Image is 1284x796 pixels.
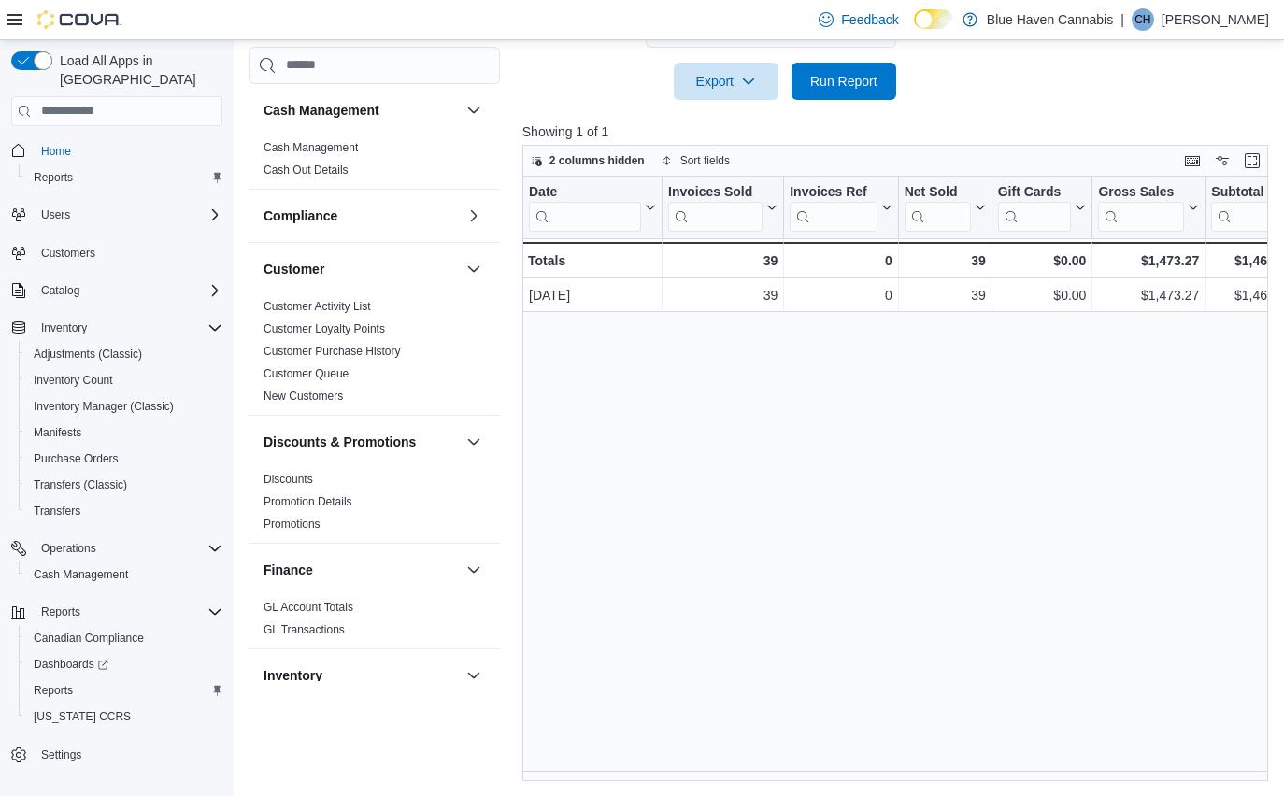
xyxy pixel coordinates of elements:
a: Promotions [264,518,321,531]
button: Discounts & Promotions [264,433,459,451]
a: Customer Loyalty Points [264,322,385,335]
span: Cash Management [34,567,128,582]
h3: Discounts & Promotions [264,433,416,451]
div: 0 [790,249,892,272]
span: Customer Queue [264,366,349,381]
span: Cash Out Details [264,163,349,178]
div: Customer [249,295,500,415]
span: Cash Management [264,140,358,155]
p: [PERSON_NAME] [1162,8,1269,31]
span: Reports [34,683,73,698]
button: Home [4,137,230,164]
a: Transfers (Classic) [26,474,135,496]
button: Adjustments (Classic) [19,341,230,367]
a: Reports [26,166,80,189]
button: Discounts & Promotions [463,431,485,453]
button: Manifests [19,419,230,446]
span: Transfers [34,504,80,519]
div: $1,473.27 [1098,284,1199,306]
h3: Finance [264,561,313,579]
a: Cash Out Details [264,163,349,177]
span: New Customers [264,389,343,404]
span: GL Account Totals [264,600,353,615]
button: Inventory [463,664,485,687]
button: Catalog [34,279,87,302]
span: Inventory Count [34,373,113,388]
span: [US_STATE] CCRS [34,709,131,724]
h3: Cash Management [264,101,379,120]
button: Cash Management [463,99,485,121]
h3: Inventory [264,666,322,685]
span: Promotion Details [264,494,352,509]
button: Export [674,63,778,100]
button: Operations [34,537,104,560]
div: 39 [668,284,778,306]
img: Cova [37,10,121,29]
span: Operations [34,537,222,560]
span: Reports [34,170,73,185]
button: Enter fullscreen [1241,149,1263,172]
button: Cash Management [264,101,459,120]
span: Home [41,144,71,159]
button: Reports [19,677,230,704]
span: Export [685,63,767,100]
span: Dashboards [26,653,222,675]
button: Gift Cards [997,183,1086,231]
span: Load All Apps in [GEOGRAPHIC_DATA] [52,51,222,89]
a: Adjustments (Classic) [26,343,150,365]
button: Inventory [34,317,94,339]
a: Canadian Compliance [26,627,151,649]
a: Discounts [264,473,313,486]
span: Reports [26,679,222,702]
a: Cash Management [26,563,136,586]
span: Customers [41,246,95,261]
div: Cash Management [249,136,500,189]
div: Chi Hung Le [1132,8,1154,31]
a: Customers [34,242,103,264]
button: Purchase Orders [19,446,230,472]
span: Catalog [34,279,222,302]
div: Net Sold [904,183,970,201]
div: Gift Cards [997,183,1071,201]
a: Reports [26,679,80,702]
span: Inventory [41,320,87,335]
span: Sort fields [680,153,730,168]
span: Adjustments (Classic) [26,343,222,365]
div: 39 [668,249,778,272]
button: Reports [19,164,230,191]
div: Gift Card Sales [997,183,1071,231]
span: Promotions [264,517,321,532]
button: Reports [34,601,88,623]
div: 39 [904,249,985,272]
button: Inventory Manager (Classic) [19,393,230,419]
span: Reports [34,601,222,623]
span: Inventory Manager (Classic) [34,399,174,414]
span: Reports [26,166,222,189]
span: Settings [34,743,222,766]
div: Invoices Ref [790,183,877,201]
span: Customer Activity List [264,299,371,314]
button: Operations [4,535,230,561]
span: Catalog [41,283,79,298]
div: Invoices Sold [668,183,763,231]
button: Keyboard shortcuts [1181,149,1204,172]
span: Purchase Orders [26,448,222,470]
span: Run Report [810,72,877,91]
a: Inventory Manager (Classic) [26,395,181,418]
button: Invoices Ref [790,183,892,231]
div: Invoices Sold [668,183,763,201]
div: Discounts & Promotions [249,468,500,543]
button: Sort fields [654,149,737,172]
span: Customer Purchase History [264,344,401,359]
button: Finance [463,559,485,581]
div: Invoices Ref [790,183,877,231]
a: Home [34,140,78,163]
a: Promotion Details [264,495,352,508]
a: GL Account Totals [264,601,353,614]
span: Adjustments (Classic) [34,347,142,362]
div: Subtotal [1211,183,1277,231]
button: Reports [4,599,230,625]
button: Settings [4,741,230,768]
a: Dashboards [19,651,230,677]
a: Customer Activity List [264,300,371,313]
